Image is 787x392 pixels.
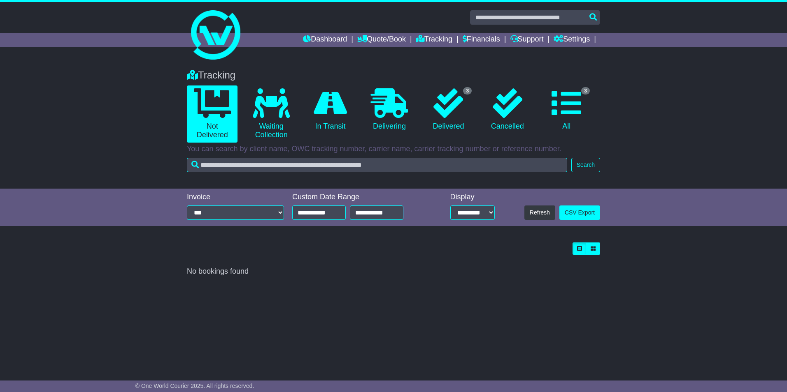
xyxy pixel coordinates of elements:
button: Refresh [524,205,555,220]
span: 3 [463,87,472,95]
a: Tracking [416,33,452,47]
span: © One World Courier 2025. All rights reserved. [135,383,254,389]
div: No bookings found [187,267,600,276]
div: Custom Date Range [292,193,424,202]
a: Waiting Collection [246,85,296,143]
a: Not Delivered [187,85,237,143]
div: Invoice [187,193,284,202]
button: Search [571,158,600,172]
a: Cancelled [482,85,533,134]
a: 3 All [541,85,592,134]
a: Quote/Book [357,33,406,47]
a: CSV Export [559,205,600,220]
a: Financials [463,33,500,47]
a: In Transit [305,85,356,134]
a: 3 Delivered [423,85,474,134]
a: Dashboard [303,33,347,47]
a: Delivering [364,85,414,134]
span: 3 [581,87,590,95]
a: Support [510,33,544,47]
div: Tracking [183,69,604,81]
a: Settings [554,33,590,47]
div: Display [450,193,495,202]
p: You can search by client name, OWC tracking number, carrier name, carrier tracking number or refe... [187,145,600,154]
